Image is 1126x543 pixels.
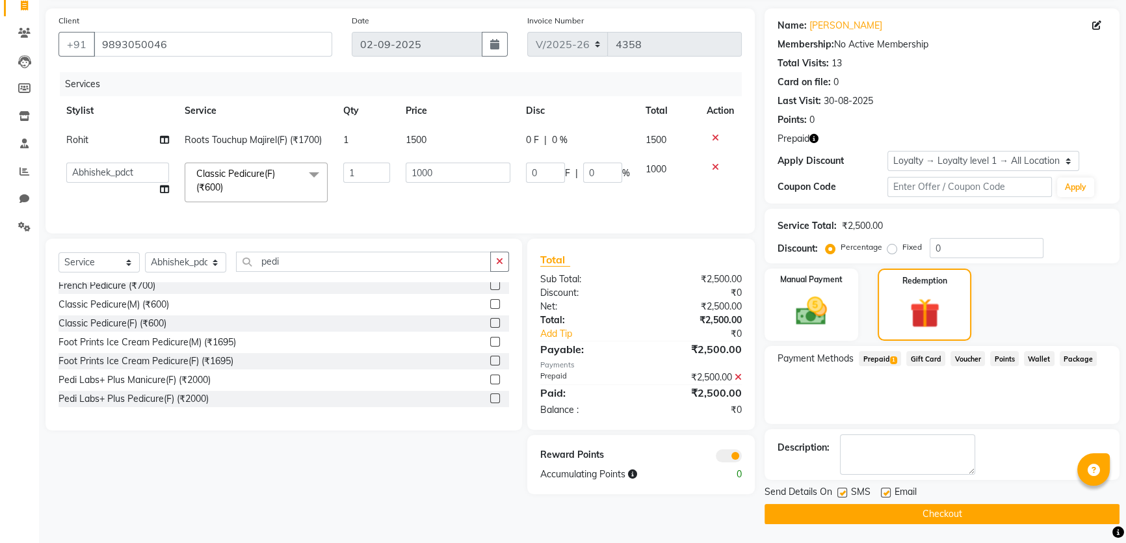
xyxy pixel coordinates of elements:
[343,134,348,146] span: 1
[778,38,834,51] div: Membership:
[641,341,752,357] div: ₹2,500.00
[641,286,752,300] div: ₹0
[778,441,830,455] div: Description:
[659,327,752,341] div: ₹0
[778,242,818,256] div: Discount:
[833,75,839,89] div: 0
[696,468,752,481] div: 0
[765,504,1119,524] button: Checkout
[59,298,169,311] div: Classic Pedicure(M) (₹600)
[851,485,871,501] span: SMS
[59,392,209,406] div: Pedi Labs+ Plus Pedicure(F) (₹2000)
[778,94,821,108] div: Last Visit:
[990,351,1019,366] span: Points
[842,219,883,233] div: ₹2,500.00
[59,336,236,349] div: Foot Prints Ice Cream Pedicure(M) (₹1695)
[66,134,88,146] span: Rohit
[59,32,95,57] button: +91
[59,15,79,27] label: Client
[765,485,832,501] span: Send Details On
[641,385,752,401] div: ₹2,500.00
[530,272,641,286] div: Sub Total:
[778,180,887,194] div: Coupon Code
[778,57,829,70] div: Total Visits:
[223,181,229,193] a: x
[527,15,584,27] label: Invoice Number
[641,272,752,286] div: ₹2,500.00
[778,75,831,89] div: Card on file:
[544,133,547,147] span: |
[335,96,398,126] th: Qty
[177,96,335,126] th: Service
[540,253,570,267] span: Total
[1060,351,1097,366] span: Package
[831,57,842,70] div: 13
[890,356,897,364] span: 1
[841,241,882,253] label: Percentage
[809,113,815,127] div: 0
[895,485,917,501] span: Email
[778,132,809,146] span: Prepaid
[902,275,947,287] label: Redemption
[622,166,630,180] span: %
[565,166,570,180] span: F
[530,313,641,327] div: Total:
[641,313,752,327] div: ₹2,500.00
[196,168,275,193] span: Classic Pedicure(F) (₹600)
[809,19,882,33] a: [PERSON_NAME]
[780,274,843,285] label: Manual Payment
[887,177,1052,197] input: Enter Offer / Coupon Code
[641,403,752,417] div: ₹0
[530,286,641,300] div: Discount:
[699,96,742,126] th: Action
[530,385,641,401] div: Paid:
[859,351,901,366] span: Prepaid
[530,468,697,481] div: Accumulating Points
[900,295,949,332] img: _gift.svg
[526,133,539,147] span: 0 F
[530,327,660,341] a: Add Tip
[530,448,641,462] div: Reward Points
[778,352,854,365] span: Payment Methods
[778,219,837,233] div: Service Total:
[352,15,369,27] label: Date
[906,351,945,366] span: Gift Card
[530,403,641,417] div: Balance :
[60,72,752,96] div: Services
[638,96,699,126] th: Total
[59,317,166,330] div: Classic Pedicure(F) (₹600)
[185,134,322,146] span: Roots Touchup Majirel(F) (₹1700)
[902,241,922,253] label: Fixed
[646,134,666,146] span: 1500
[59,373,211,387] div: Pedi Labs+ Plus Manicure(F) (₹2000)
[94,32,332,57] input: Search by Name/Mobile/Email/Code
[1024,351,1054,366] span: Wallet
[824,94,873,108] div: 30-08-2025
[530,371,641,384] div: Prepaid
[950,351,985,366] span: Voucher
[518,96,638,126] th: Disc
[778,19,807,33] div: Name:
[778,113,807,127] div: Points:
[236,252,491,272] input: Search or Scan
[530,300,641,313] div: Net:
[1057,178,1094,197] button: Apply
[641,371,752,384] div: ₹2,500.00
[398,96,518,126] th: Price
[641,300,752,313] div: ₹2,500.00
[778,38,1106,51] div: No Active Membership
[786,293,837,329] img: _cash.svg
[59,354,233,368] div: Foot Prints Ice Cream Pedicure(F) (₹1695)
[552,133,568,147] span: 0 %
[575,166,578,180] span: |
[59,96,177,126] th: Stylist
[406,134,426,146] span: 1500
[59,279,155,293] div: French Pedicure (₹700)
[646,163,666,175] span: 1000
[778,154,887,168] div: Apply Discount
[59,411,213,425] div: Pedi Labs+ Plus Manicure(M) (₹2000)
[530,341,641,357] div: Payable:
[540,360,742,371] div: Payments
